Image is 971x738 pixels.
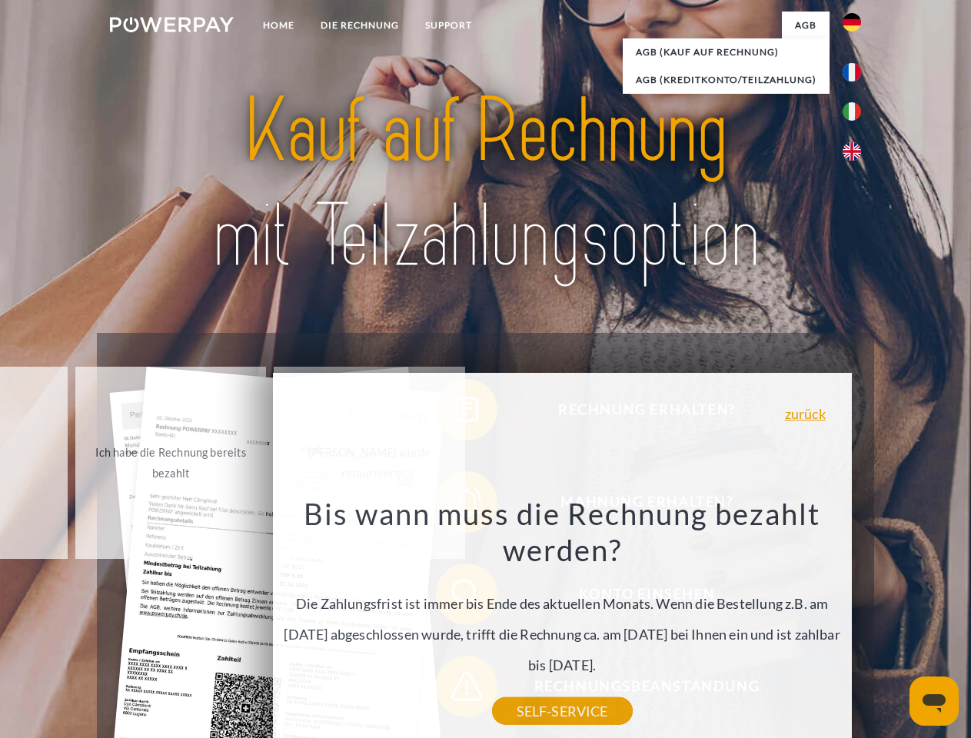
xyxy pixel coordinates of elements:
[909,676,959,726] iframe: Schaltfläche zum Öffnen des Messaging-Fensters
[492,697,633,725] a: SELF-SERVICE
[281,495,843,711] div: Die Zahlungsfrist ist immer bis Ende des aktuellen Monats. Wenn die Bestellung z.B. am [DATE] abg...
[843,13,861,32] img: de
[623,66,830,94] a: AGB (Kreditkonto/Teilzahlung)
[308,12,412,39] a: DIE RECHNUNG
[85,442,258,484] div: Ich habe die Rechnung bereits bezahlt
[623,38,830,66] a: AGB (Kauf auf Rechnung)
[412,12,485,39] a: SUPPORT
[110,17,234,32] img: logo-powerpay-white.svg
[147,74,824,294] img: title-powerpay_de.svg
[843,102,861,121] img: it
[281,495,843,569] h3: Bis wann muss die Rechnung bezahlt werden?
[782,12,830,39] a: agb
[250,12,308,39] a: Home
[843,142,861,161] img: en
[785,407,826,421] a: zurück
[843,63,861,81] img: fr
